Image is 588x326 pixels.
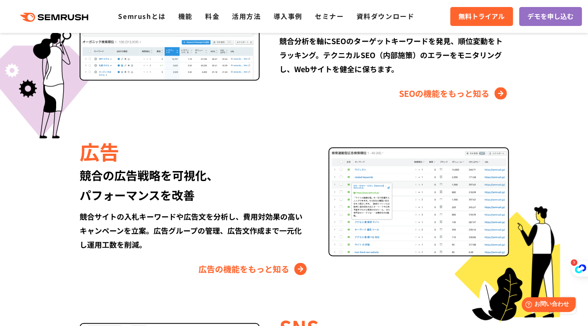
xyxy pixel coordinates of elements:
a: SEOの機能をもっと知る [399,87,509,100]
a: 資料ダウンロード [356,11,414,21]
span: デモを申し込む [527,11,574,22]
a: 導入事例 [274,11,302,21]
div: 競合の広告戦略を可視化、 パフォーマンスを改善 [80,165,309,204]
a: 無料トライアル [450,7,513,26]
div: 競合サイトの入札キーワードや広告文を分析し、費用対効果の高いキャンペーンを立案。広告グループの管理、広告文作成まで一元化し運用工数を削減。 [80,209,309,251]
div: 広告 [80,137,309,165]
a: 機能 [178,11,193,21]
iframe: Help widget launcher [515,294,579,317]
a: Semrushとは [118,11,165,21]
a: セミナー [315,11,344,21]
a: 料金 [205,11,220,21]
a: 広告の機能をもっと知る [198,262,309,275]
a: 活用方法 [232,11,261,21]
span: 無料トライアル [458,11,505,22]
a: デモを申し込む [519,7,582,26]
div: 競合分析を軸にSEOのターゲットキーワードを発見、順位変動をトラッキング。テクニカルSEO（内部施策）のエラーをモニタリングし、Webサイトを健全に保ちます。 [279,33,508,75]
